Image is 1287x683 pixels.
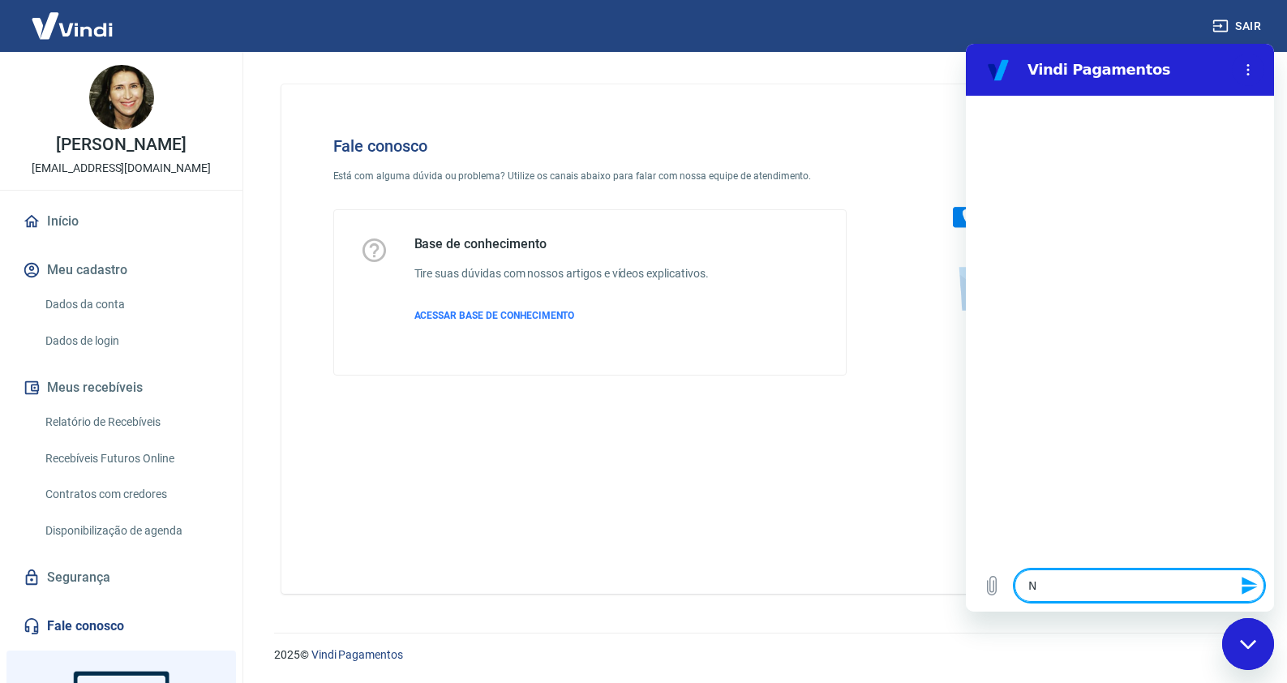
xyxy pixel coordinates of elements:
a: ACESSAR BASE DE CONHECIMENTO [414,308,709,323]
a: Dados da conta [39,288,223,321]
a: Início [19,204,223,239]
iframe: Botão para abrir a janela de mensagens, conversa em andamento [1222,618,1274,670]
img: Vindi [19,1,125,50]
a: Dados de login [39,324,223,358]
p: 2025 © [274,646,1248,664]
p: [EMAIL_ADDRESS][DOMAIN_NAME] [32,160,211,177]
a: Relatório de Recebíveis [39,406,223,439]
iframe: Janela de mensagens [966,44,1274,612]
a: Disponibilização de agenda [39,514,223,548]
span: ACESSAR BASE DE CONHECIMENTO [414,310,575,321]
h5: Base de conhecimento [414,236,709,252]
button: Meus recebíveis [19,370,223,406]
img: Fale conosco [920,110,1167,327]
a: Vindi Pagamentos [311,648,403,661]
a: Recebíveis Futuros Online [39,442,223,475]
a: Fale conosco [19,608,223,644]
button: Sair [1209,11,1268,41]
h4: Fale conosco [333,136,847,156]
button: Meu cadastro [19,252,223,288]
img: 86c7c8b6-064d-453b-951b-a2d0288f7c20.jpeg [89,65,154,130]
h6: Tire suas dúvidas com nossos artigos e vídeos explicativos. [414,265,709,282]
a: Contratos com credores [39,478,223,511]
a: Segurança [19,560,223,595]
p: Está com alguma dúvida ou problema? Utilize os canais abaixo para falar com nossa equipe de atend... [333,169,847,183]
p: [PERSON_NAME] [56,136,186,153]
